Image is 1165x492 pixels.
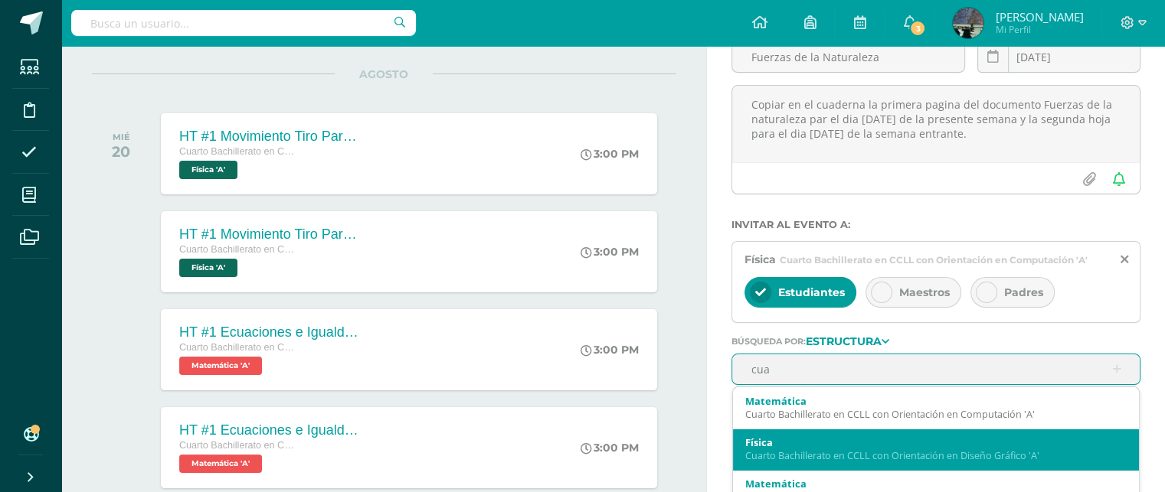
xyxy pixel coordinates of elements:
[732,42,964,72] input: Título
[179,422,363,438] div: HT #1 Ecuaciones e Igualdades
[179,244,294,255] span: Cuarto Bachillerato en CCLL con Orientación en Diseño Gráfico
[179,259,237,277] span: Física 'A'
[745,449,1127,462] div: Cuarto Bachillerato en CCLL con Orientación en Diseño Gráfico 'A'
[745,435,1127,449] div: Física
[806,334,882,347] strong: Estructura
[778,285,845,299] span: Estudiantes
[1004,285,1043,299] span: Padres
[995,9,1083,24] span: [PERSON_NAME]
[745,477,1127,490] div: Matemática
[581,245,639,259] div: 3:00 PM
[179,357,262,375] span: Matemática 'A'
[335,67,433,81] span: AGOSTO
[179,226,363,243] div: HT #1 Movimiento Tiro Parabolico
[581,441,639,455] div: 3:00 PM
[978,42,1140,72] input: Fecha de entrega
[179,455,262,473] span: Matemática 'A'
[995,23,1083,36] span: Mi Perfil
[732,354,1140,384] input: Ej. Primero primaria
[581,147,639,161] div: 3:00 PM
[744,253,776,266] span: Física
[179,324,363,340] div: HT #1 Ecuaciones e Igualdades
[112,142,130,161] div: 20
[780,254,1088,266] span: Cuarto Bachillerato en CCLL con Orientación en Computación 'A'
[806,335,889,346] a: Estructura
[581,343,639,357] div: 3:00 PM
[953,8,983,38] img: a57d5cf4d2cf7e8fced45c4f2ed9c3f6.png
[731,219,1140,230] label: Invitar al evento a:
[745,408,1127,421] div: Cuarto Bachillerato en CCLL con Orientación en Computación 'A'
[112,132,130,142] div: MIÉ
[71,10,416,36] input: Busca un usuario...
[731,335,806,346] span: Búsqueda por:
[179,342,294,353] span: Cuarto Bachillerato en CCLL con Orientación en Diseño Gráfico
[745,394,1127,408] div: Matemática
[179,129,363,145] div: HT #1 Movimiento Tiro Parabolico
[179,440,294,451] span: Cuarto Bachillerato en CCLL con Orientación en Computación
[899,285,950,299] span: Maestros
[179,146,294,157] span: Cuarto Bachillerato en CCLL con Orientación en Computación
[909,20,926,37] span: 3
[179,161,237,179] span: Física 'A'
